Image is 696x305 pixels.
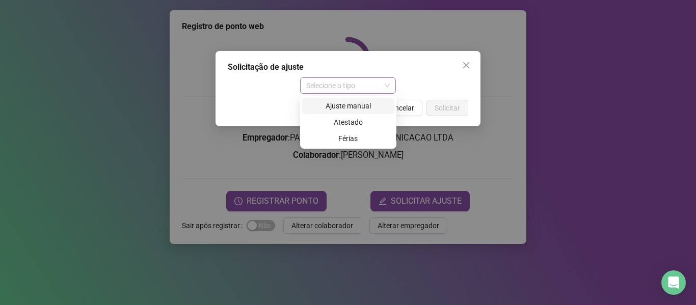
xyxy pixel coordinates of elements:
div: Ajuste manual [302,98,394,114]
div: Férias [302,130,394,147]
div: Ajuste manual [308,100,388,112]
button: Solicitar [426,100,468,116]
button: Cancelar [378,100,422,116]
div: Solicitação de ajuste [228,61,468,73]
span: Selecione o tipo [306,78,390,93]
div: Férias [308,133,388,144]
button: Close [458,57,474,73]
div: Atestado [308,117,388,128]
div: Atestado [302,114,394,130]
div: Open Intercom Messenger [661,270,686,295]
span: Cancelar [386,102,414,114]
span: close [462,61,470,69]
